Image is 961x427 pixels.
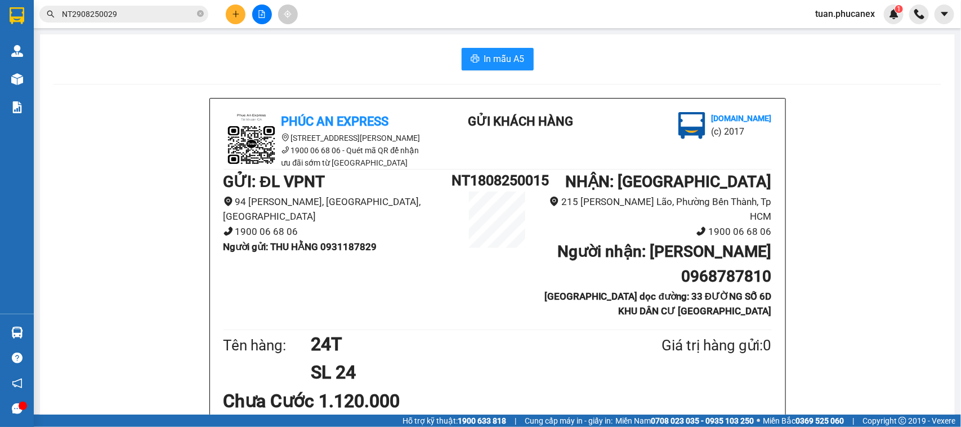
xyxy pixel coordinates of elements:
span: environment [549,197,559,206]
span: message [12,403,23,414]
b: NHẬN : [GEOGRAPHIC_DATA] [565,172,771,191]
img: logo.jpg [678,112,705,139]
span: notification [12,378,23,389]
button: aim [278,5,298,24]
input: Tìm tên, số ĐT hoặc mã đơn [62,8,195,20]
span: environment [224,197,233,206]
span: ⚪️ [757,419,760,423]
button: file-add [252,5,272,24]
strong: 0369 525 060 [795,416,844,425]
span: question-circle [12,353,23,363]
span: Hỗ trợ kỹ thuật: [403,415,506,427]
span: tuan.phucanex [806,7,884,21]
li: 1900 06 68 06 [543,224,772,239]
span: aim [284,10,292,18]
span: environment [281,134,289,141]
img: warehouse-icon [11,327,23,339]
li: 215 [PERSON_NAME] Lão, Phường Bến Thành, Tp HCM [543,194,772,224]
img: logo.jpg [224,112,280,168]
b: Người gửi : THU HẰNG 0931187829 [224,241,377,252]
span: copyright [899,417,906,425]
span: file-add [258,10,266,18]
li: [STREET_ADDRESS][PERSON_NAME] [224,132,426,144]
b: Phúc An Express [281,114,389,128]
b: [DOMAIN_NAME] [711,114,771,123]
span: | [852,415,854,427]
span: search [47,10,55,18]
b: Người nhận : [PERSON_NAME] 0968787810 [557,242,771,286]
span: | [515,415,516,427]
span: Miền Bắc [763,415,844,427]
span: Miền Nam [615,415,754,427]
sup: 1 [895,5,903,13]
img: icon-new-feature [889,9,899,19]
strong: 0708 023 035 - 0935 103 250 [651,416,754,425]
span: In mẫu A5 [484,52,525,66]
b: GỬI : ĐL VPNT [224,172,325,191]
strong: 1900 633 818 [458,416,506,425]
img: phone-icon [914,9,924,19]
img: logo-vxr [10,7,24,24]
button: printerIn mẫu A5 [462,48,534,70]
li: 94 [PERSON_NAME], [GEOGRAPHIC_DATA], [GEOGRAPHIC_DATA] [224,194,452,224]
button: plus [226,5,245,24]
h1: 24T [311,330,607,358]
span: caret-down [940,9,950,19]
span: close-circle [197,10,204,17]
b: Gửi khách hàng [468,114,573,128]
li: (c) 2017 [711,124,771,139]
img: warehouse-icon [11,73,23,85]
span: close-circle [197,9,204,20]
li: 1900 06 68 06 [224,224,452,239]
span: phone [696,226,706,236]
img: solution-icon [11,101,23,113]
img: warehouse-icon [11,45,23,57]
span: phone [224,226,233,236]
div: Giá trị hàng gửi: 0 [607,334,771,357]
span: phone [281,146,289,154]
button: caret-down [935,5,954,24]
div: Chưa Cước 1.120.000 [224,387,404,415]
b: [GEOGRAPHIC_DATA] dọc đường: 33 ĐƯỜNG SỐ 6D KHU DÂN CƯ [GEOGRAPHIC_DATA] [544,291,772,317]
h1: NT1808250015 [452,170,543,192]
li: 1900 06 68 06 - Quét mã QR để nhận ưu đãi sớm từ [GEOGRAPHIC_DATA] [224,144,426,169]
span: 1 [897,5,901,13]
span: plus [232,10,240,18]
div: Tên hàng: [224,334,311,357]
span: printer [471,54,480,65]
h1: SL 24 [311,358,607,386]
span: Cung cấp máy in - giấy in: [525,415,613,427]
